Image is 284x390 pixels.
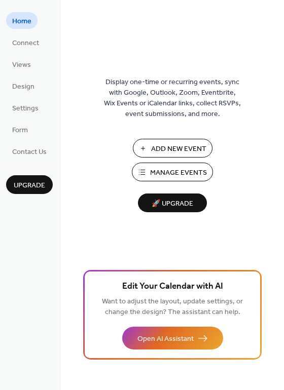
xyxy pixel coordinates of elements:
[6,99,45,116] a: Settings
[6,34,45,51] a: Connect
[6,56,37,72] a: Views
[104,77,241,120] span: Display one-time or recurring events, sync with Google, Outlook, Zoom, Eventbrite, Wix Events or ...
[12,38,39,49] span: Connect
[133,139,212,158] button: Add New Event
[12,16,31,27] span: Home
[138,193,207,212] button: 🚀 Upgrade
[137,334,194,344] span: Open AI Assistant
[6,121,34,138] a: Form
[132,163,213,181] button: Manage Events
[12,147,47,158] span: Contact Us
[6,143,53,160] a: Contact Us
[12,82,34,92] span: Design
[151,144,206,154] span: Add New Event
[144,197,201,211] span: 🚀 Upgrade
[122,327,223,349] button: Open AI Assistant
[102,295,243,319] span: Want to adjust the layout, update settings, or change the design? The assistant can help.
[12,103,39,114] span: Settings
[12,60,31,70] span: Views
[150,168,207,178] span: Manage Events
[122,280,223,294] span: Edit Your Calendar with AI
[12,125,28,136] span: Form
[6,175,53,194] button: Upgrade
[6,77,41,94] a: Design
[6,12,38,29] a: Home
[14,180,45,191] span: Upgrade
